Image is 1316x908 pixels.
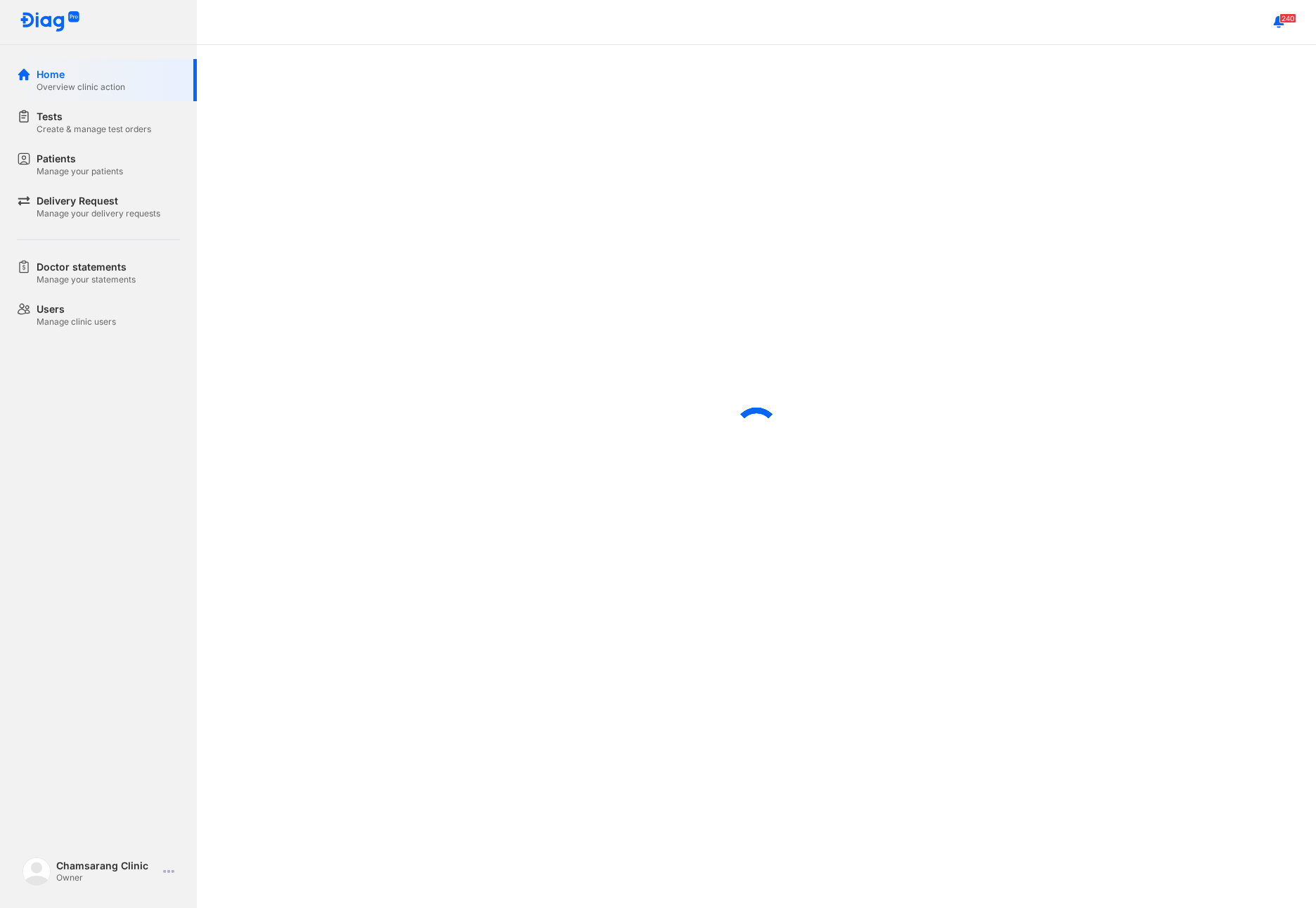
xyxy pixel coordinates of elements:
[56,872,157,883] div: Owner
[1279,13,1296,23] span: 240
[37,194,160,208] div: Delivery Request
[37,82,125,93] div: Overview clinic action
[20,11,80,33] img: logo
[37,302,116,316] div: Users
[56,860,157,872] div: Chamsarang Clinic
[37,208,160,219] div: Manage your delivery requests
[37,110,151,124] div: Tests
[37,124,151,135] div: Create & manage test orders
[37,166,123,177] div: Manage your patients
[37,316,116,327] div: Manage clinic users
[37,152,123,166] div: Patients
[22,857,51,886] img: logo
[37,67,125,82] div: Home
[37,274,136,285] div: Manage your statements
[37,260,136,274] div: Doctor statements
